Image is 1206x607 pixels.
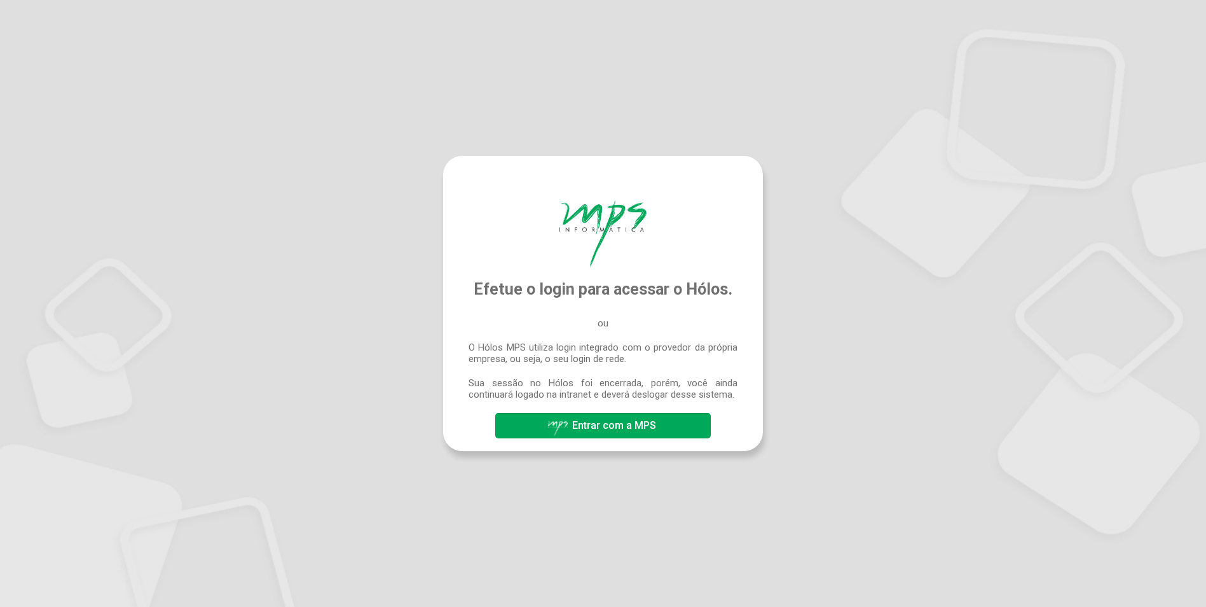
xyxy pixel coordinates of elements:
[469,377,737,400] span: Sua sessão no Hólos foi encerrada, porém, você ainda continuará logado na intranet e deverá deslo...
[598,317,608,329] span: ou
[572,419,656,431] span: Entrar com a MPS
[495,413,710,438] button: Entrar com a MPS
[559,200,646,267] img: Hólos Mps Digital
[469,342,737,365] span: O Hólos MPS utiliza login integrado com o provedor da própria empresa, ou seja, o seu login de rede.
[474,280,732,298] span: Efetue o login para acessar o Hólos.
